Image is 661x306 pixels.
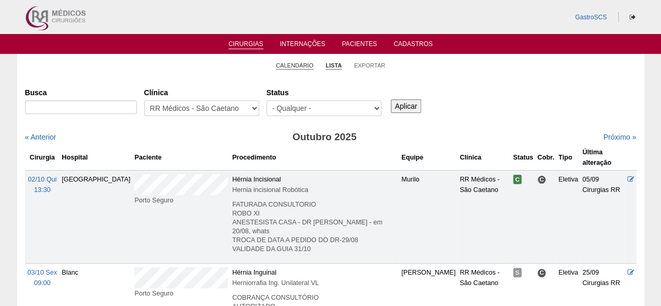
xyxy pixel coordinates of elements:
i: Sair [630,14,635,20]
h3: Outubro 2025 [171,130,477,145]
p: FATURADA CONSULTORIO ROBO XI ANESTESISTA CASA - DR [PERSON_NAME] - em 20/08, whats TROCA DE DATA ... [232,200,397,254]
a: Calendário [276,62,314,70]
a: « Anterior [25,133,56,141]
a: Exportar [354,62,385,69]
a: Cadastros [393,40,433,51]
a: Editar [627,176,634,183]
span: 09:00 [34,279,51,287]
div: Hernia incisional Robótica [232,185,397,195]
th: Última alteração [580,145,625,171]
a: Editar [627,269,634,276]
span: Suspensa [513,268,521,277]
td: [GEOGRAPHIC_DATA] [60,170,132,263]
span: Confirmada [513,175,522,184]
label: Busca [25,87,137,98]
span: Consultório [537,268,546,277]
th: Status [511,145,536,171]
input: Aplicar [391,99,422,113]
div: Porto Seguro [134,288,228,299]
a: 02/10 Qui 13:30 [28,176,57,194]
th: Procedimento [230,145,399,171]
td: 05/09 Cirurgias RR [580,170,625,263]
span: 02/10 Qui [28,176,57,183]
th: Tipo [556,145,581,171]
th: Equipe [399,145,458,171]
a: GastroSCS [575,14,607,21]
div: Herniorrafia Ing. Unilateral VL [232,278,397,288]
th: Clínica [458,145,511,171]
a: Pacientes [342,40,377,51]
a: Cirurgias [228,40,263,49]
a: Internações [280,40,326,51]
td: RR Médicos - São Caetano [458,170,511,263]
th: Paciente [132,145,230,171]
label: Status [266,87,381,98]
a: 03/10 Sex 09:00 [28,269,57,287]
a: Próximo » [603,133,636,141]
span: 13:30 [34,186,51,194]
div: Porto Seguro [134,195,228,206]
input: Digite os termos que você deseja procurar. [25,100,137,114]
td: Hérnia Incisional [230,170,399,263]
span: 03/10 Sex [28,269,57,276]
td: Eletiva [556,170,581,263]
th: Cirurgia [25,145,60,171]
span: Consultório [537,175,546,184]
th: Hospital [60,145,132,171]
th: Cobr. [535,145,556,171]
label: Clínica [144,87,259,98]
td: Murilo [399,170,458,263]
a: Lista [326,62,342,70]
